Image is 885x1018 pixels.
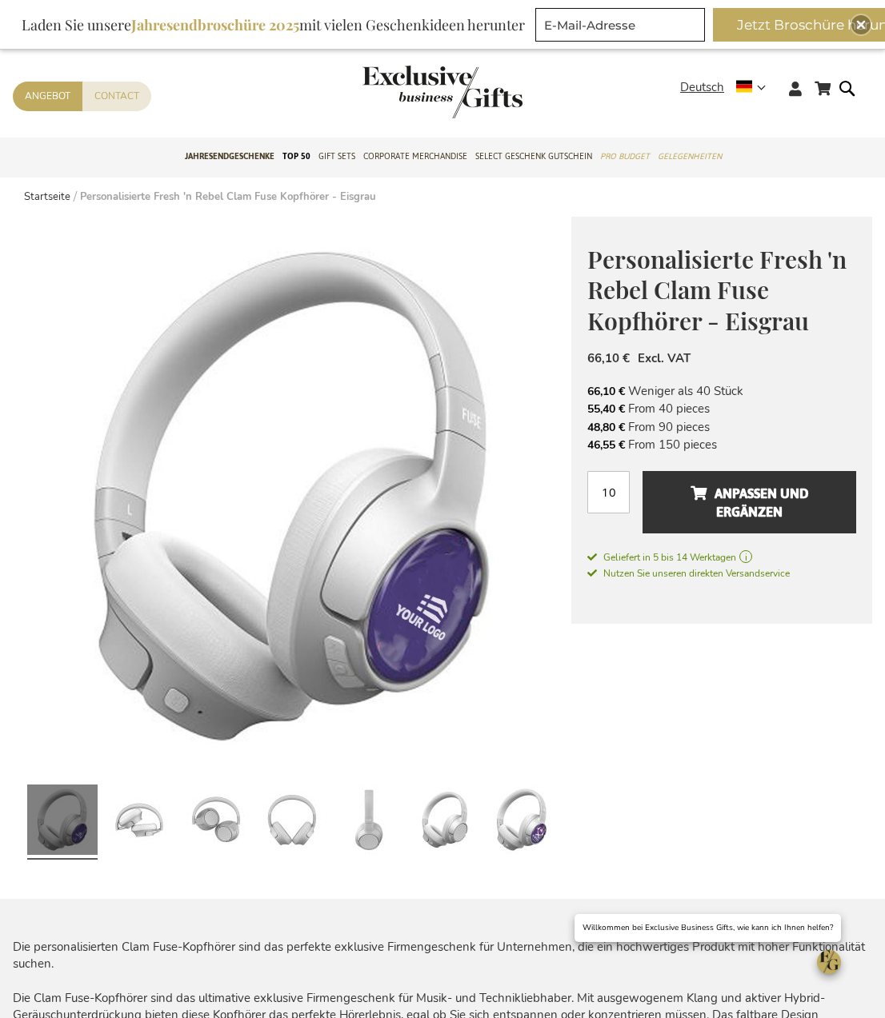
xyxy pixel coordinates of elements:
[587,550,856,565] a: Geliefert in 5 bis 14 Werktagen
[13,82,82,111] a: Angebot
[24,190,70,204] a: Startseite
[181,779,251,867] a: Personalisierte Fresh 'n Rebel Clam Fuse Kopfhörer - Eisgrau
[587,350,630,366] span: 66,10 €
[587,418,856,436] li: From 90 pieces
[362,66,442,118] a: store logo
[80,190,376,204] strong: Personalisierte Fresh 'n Rebel Clam Fuse Kopfhörer - Eisgrau
[185,148,274,165] span: Jahresendgeschenke
[131,15,299,34] b: Jahresendbroschüre 2025
[587,420,625,435] span: 48,80 €
[535,8,705,42] input: E-Mail-Adresse
[600,148,650,165] span: Pro Budget
[680,78,724,97] span: Deutsch
[535,8,710,46] form: marketing offers and promotions
[587,401,625,417] span: 55,40 €
[104,779,174,867] a: Personalisierte Fresh 'n Rebel Clam Fuse Kopfhörer - Eisgrau
[587,437,625,453] span: 46,55 €
[587,400,856,417] li: From 40 pieces
[13,217,571,775] img: Personalised Fresh 'n Rebel Clam Fuse Headphone - Ice Grey
[475,148,592,165] span: Select Geschenk Gutschein
[318,148,355,165] span: Gift Sets
[587,243,847,337] span: Personalisierte Fresh 'n Rebel Clam Fuse Kopfhörer - Eisgrau
[410,779,480,867] a: Personalisierte Fresh 'n Rebel Clam Fuse Kopfhörer - Eisgrau
[587,436,856,453] li: From 150 pieces
[587,565,790,581] a: Nutzen Sie unseren direkten Versandservice
[691,481,808,525] span: Anpassen und ergänzen
[363,148,467,165] span: Corporate Merchandise
[334,779,404,867] a: Personalisierte Fresh 'n Rebel Clam Fuse Kopfhörer - Eisgrau
[587,567,790,580] span: Nutzen Sie unseren direkten Versandservice
[487,779,557,867] a: Personalisierte Fresh 'n Rebel Clam Fuse Kopfhörer - Eisgrau
[643,471,856,533] button: Anpassen und ergänzen
[658,148,722,165] span: Gelegenheiten
[257,779,327,867] a: Personalisierte Fresh 'n Rebel Clam Fuse Kopfhörer - Eisgrau
[27,779,98,867] a: Personalised Fresh 'n Rebel Clam Fuse Headphone - Ice Grey
[587,382,856,400] li: Weniger als 40 Stück
[362,66,523,118] img: Exclusive Business gifts logo
[856,20,866,30] img: Close
[587,384,625,399] span: 66,10 €
[82,82,151,111] a: Contact
[851,15,871,34] div: Close
[14,8,532,42] div: Laden Sie unsere mit vielen Geschenkideen herunter
[680,78,776,97] div: Deutsch
[587,471,630,513] input: Menge
[638,350,691,366] span: Excl. VAT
